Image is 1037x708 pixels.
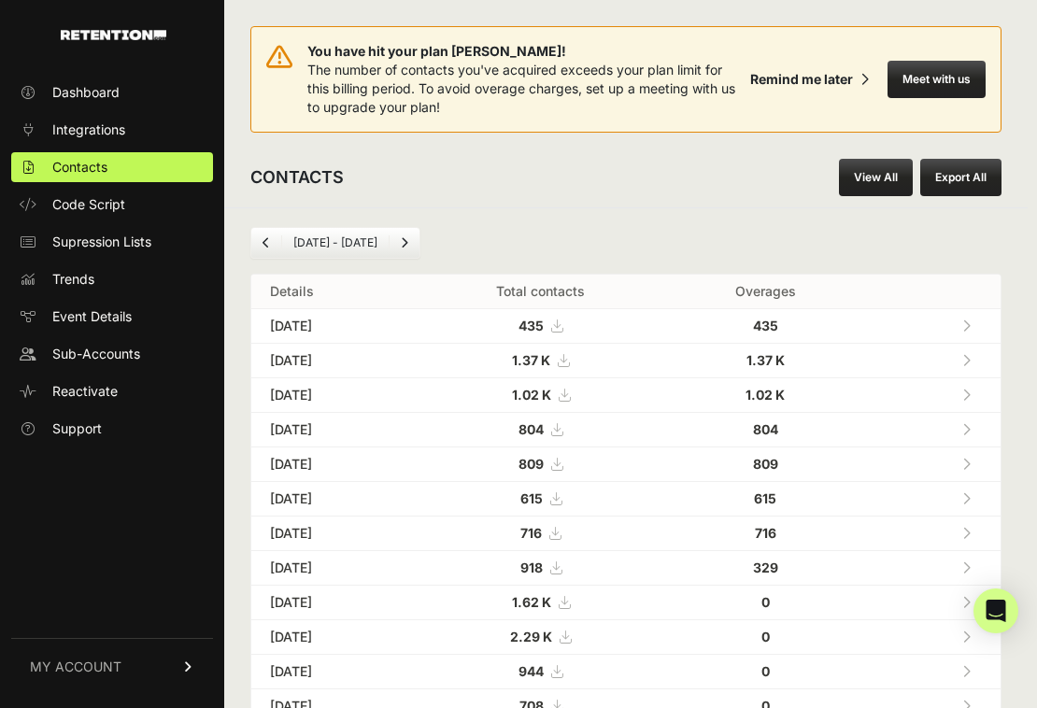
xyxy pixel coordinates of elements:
strong: 809 [753,456,778,472]
button: Export All [920,159,1001,196]
span: Integrations [52,120,125,139]
strong: 1.37 K [746,352,785,368]
a: Support [11,414,213,444]
strong: 804 [518,421,544,437]
th: Total contacts [414,275,667,309]
span: Event Details [52,307,132,326]
td: [DATE] [251,378,414,413]
th: Overages [667,275,864,309]
a: Trends [11,264,213,294]
td: [DATE] [251,551,414,586]
a: 809 [518,456,562,472]
strong: 0 [761,594,770,610]
td: [DATE] [251,309,414,344]
a: Contacts [11,152,213,182]
a: Dashboard [11,78,213,107]
a: Reactivate [11,376,213,406]
a: Sub-Accounts [11,339,213,369]
a: Supression Lists [11,227,213,257]
h2: CONTACTS [250,164,344,191]
strong: 918 [520,559,543,575]
a: Integrations [11,115,213,145]
a: Event Details [11,302,213,332]
a: MY ACCOUNT [11,638,213,695]
strong: 0 [761,663,770,679]
td: [DATE] [251,655,414,689]
span: Support [52,419,102,438]
span: Code Script [52,195,125,214]
strong: 615 [520,490,543,506]
strong: 435 [753,318,778,333]
button: Remind me later [743,63,876,96]
td: [DATE] [251,620,414,655]
a: 1.02 K [512,387,570,403]
strong: 329 [753,559,778,575]
a: Previous [251,228,281,258]
li: [DATE] - [DATE] [281,235,389,250]
a: 944 [518,663,562,679]
a: 2.29 K [510,629,571,644]
a: 804 [518,421,562,437]
span: The number of contacts you've acquired exceeds your plan limit for this billing period. To avoid ... [307,62,735,115]
span: Reactivate [52,382,118,401]
strong: 0 [761,629,770,644]
strong: 1.62 K [512,594,551,610]
span: Contacts [52,158,107,177]
th: Details [251,275,414,309]
a: View All [839,159,913,196]
strong: 944 [518,663,544,679]
span: MY ACCOUNT [30,658,121,676]
span: You have hit your plan [PERSON_NAME]! [307,42,743,61]
a: Next [390,228,419,258]
td: [DATE] [251,586,414,620]
img: Retention.com [61,30,166,40]
a: 1.62 K [512,594,570,610]
strong: 1.02 K [512,387,551,403]
td: [DATE] [251,413,414,447]
a: 435 [518,318,562,333]
button: Meet with us [888,61,986,98]
span: Dashboard [52,83,120,102]
td: [DATE] [251,482,414,517]
td: [DATE] [251,517,414,551]
strong: 615 [754,490,776,506]
strong: 2.29 K [510,629,552,644]
a: 1.37 K [512,352,569,368]
a: 615 [520,490,561,506]
strong: 809 [518,456,544,472]
strong: 716 [520,525,542,541]
strong: 1.37 K [512,352,550,368]
span: Trends [52,270,94,289]
div: Remind me later [750,70,853,89]
span: Supression Lists [52,233,151,251]
strong: 804 [753,421,778,437]
a: Code Script [11,190,213,219]
div: Open Intercom Messenger [973,588,1018,633]
a: 716 [520,525,561,541]
a: 918 [520,559,561,575]
strong: 1.02 K [746,387,785,403]
span: Sub-Accounts [52,345,140,363]
td: [DATE] [251,344,414,378]
td: [DATE] [251,447,414,482]
strong: 716 [755,525,776,541]
strong: 435 [518,318,544,333]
